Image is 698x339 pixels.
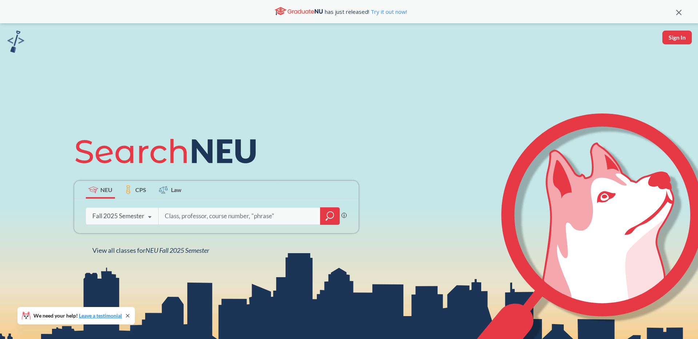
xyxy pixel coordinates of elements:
[7,31,24,53] img: sandbox logo
[164,208,315,224] input: Class, professor, course number, "phrase"
[100,186,112,194] span: NEU
[33,313,122,318] span: We need your help!
[92,246,209,254] span: View all classes for
[79,312,122,319] a: Leave a testimonial
[326,211,334,221] svg: magnifying glass
[7,31,24,55] a: sandbox logo
[171,186,182,194] span: Law
[320,207,340,225] div: magnifying glass
[135,186,146,194] span: CPS
[145,246,209,254] span: NEU Fall 2025 Semester
[369,8,407,15] a: Try it out now!
[325,8,407,16] span: has just released!
[662,31,692,44] button: Sign In
[92,212,144,220] div: Fall 2025 Semester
